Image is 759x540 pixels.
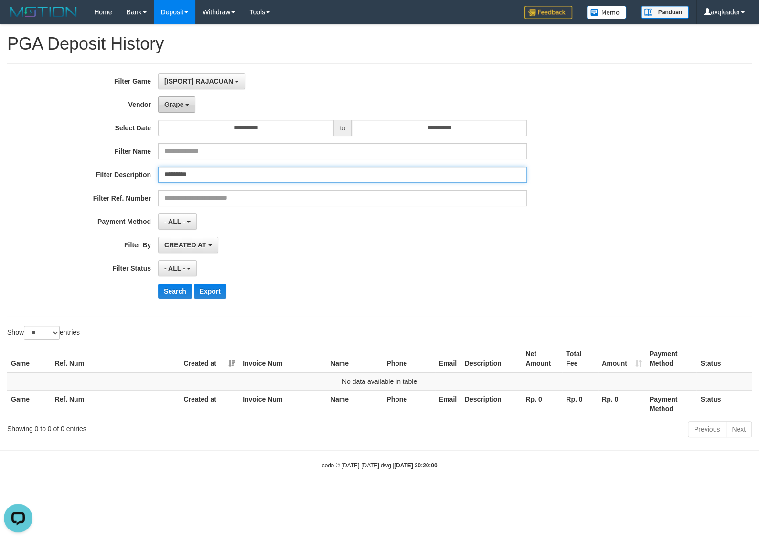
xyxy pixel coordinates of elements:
[24,326,60,340] select: Showentries
[598,345,646,372] th: Amount: activate to sort column ascending
[194,284,226,299] button: Export
[164,241,206,249] span: CREATED AT
[435,390,461,417] th: Email
[7,420,309,434] div: Showing 0 to 0 of 0 entries
[158,237,218,253] button: CREATED AT
[587,6,627,19] img: Button%20Memo.svg
[7,5,80,19] img: MOTION_logo.png
[726,421,752,437] a: Next
[333,120,352,136] span: to
[562,390,598,417] th: Rp. 0
[7,326,80,340] label: Show entries
[164,265,185,272] span: - ALL -
[641,6,689,19] img: panduan.png
[522,345,562,372] th: Net Amount
[646,345,697,372] th: Payment Method
[383,345,435,372] th: Phone
[383,390,435,417] th: Phone
[239,390,327,417] th: Invoice Num
[327,345,383,372] th: Name
[239,345,327,372] th: Invoice Num
[461,390,522,417] th: Description
[461,345,522,372] th: Description
[164,101,183,108] span: Grape
[522,390,562,417] th: Rp. 0
[394,462,437,469] strong: [DATE] 20:20:00
[524,6,572,19] img: Feedback.jpg
[688,421,726,437] a: Previous
[158,96,195,113] button: Grape
[51,390,180,417] th: Ref. Num
[158,284,192,299] button: Search
[598,390,646,417] th: Rp. 0
[158,260,197,276] button: - ALL -
[322,462,438,469] small: code © [DATE]-[DATE] dwg |
[158,73,245,89] button: [ISPORT] RAJACUAN
[180,390,239,417] th: Created at
[562,345,598,372] th: Total Fee
[696,390,752,417] th: Status
[327,390,383,417] th: Name
[7,372,752,391] td: No data available in table
[51,345,180,372] th: Ref. Num
[435,345,461,372] th: Email
[7,345,51,372] th: Game
[7,390,51,417] th: Game
[4,4,32,32] button: Open LiveChat chat widget
[164,77,233,85] span: [ISPORT] RAJACUAN
[7,34,752,53] h1: PGA Deposit History
[164,218,185,225] span: - ALL -
[696,345,752,372] th: Status
[646,390,697,417] th: Payment Method
[180,345,239,372] th: Created at: activate to sort column ascending
[158,213,197,230] button: - ALL -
